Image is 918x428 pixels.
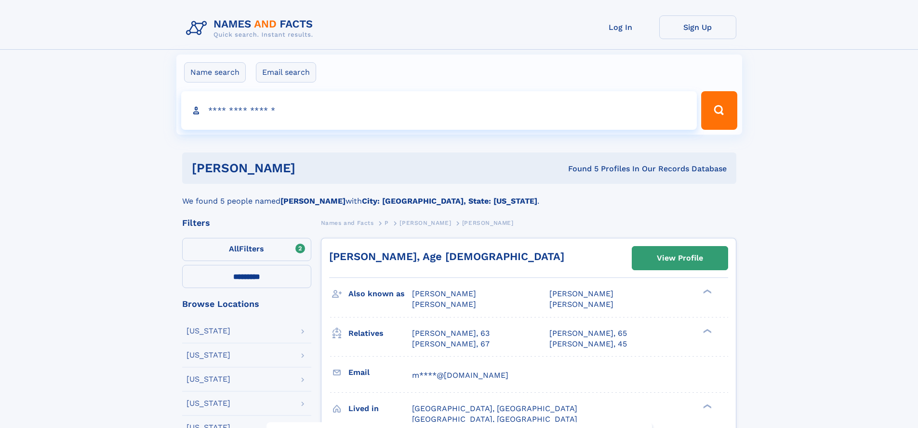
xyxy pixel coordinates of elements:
[348,286,412,302] h3: Also known as
[657,247,703,269] div: View Profile
[186,400,230,407] div: [US_STATE]
[229,244,239,253] span: All
[412,328,490,339] a: [PERSON_NAME], 63
[329,250,564,262] a: [PERSON_NAME], Age [DEMOGRAPHIC_DATA]
[399,220,451,226] span: [PERSON_NAME]
[192,162,432,174] h1: [PERSON_NAME]
[182,15,321,41] img: Logo Names and Facts
[412,339,490,349] a: [PERSON_NAME], 67
[412,300,476,309] span: [PERSON_NAME]
[186,351,230,359] div: [US_STATE]
[701,328,712,334] div: ❯
[582,15,659,39] a: Log In
[549,289,613,298] span: [PERSON_NAME]
[412,414,577,424] span: [GEOGRAPHIC_DATA], [GEOGRAPHIC_DATA]
[348,400,412,417] h3: Lived in
[182,184,736,207] div: We found 5 people named with .
[348,325,412,342] h3: Relatives
[701,289,712,295] div: ❯
[348,364,412,381] h3: Email
[184,62,246,83] label: Name search
[659,15,736,39] a: Sign Up
[182,300,311,308] div: Browse Locations
[412,404,577,413] span: [GEOGRAPHIC_DATA], [GEOGRAPHIC_DATA]
[181,91,697,130] input: search input
[186,327,230,335] div: [US_STATE]
[462,220,514,226] span: [PERSON_NAME]
[385,220,389,226] span: P
[186,375,230,383] div: [US_STATE]
[280,196,346,206] b: [PERSON_NAME]
[362,196,537,206] b: City: [GEOGRAPHIC_DATA], State: [US_STATE]
[701,403,712,409] div: ❯
[385,217,389,229] a: P
[399,217,451,229] a: [PERSON_NAME]
[412,289,476,298] span: [PERSON_NAME]
[549,300,613,309] span: [PERSON_NAME]
[549,328,627,339] a: [PERSON_NAME], 65
[321,217,374,229] a: Names and Facts
[182,238,311,261] label: Filters
[256,62,316,83] label: Email search
[432,164,727,174] div: Found 5 Profiles In Our Records Database
[701,91,737,130] button: Search Button
[632,247,728,270] a: View Profile
[549,339,627,349] a: [PERSON_NAME], 45
[182,219,311,227] div: Filters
